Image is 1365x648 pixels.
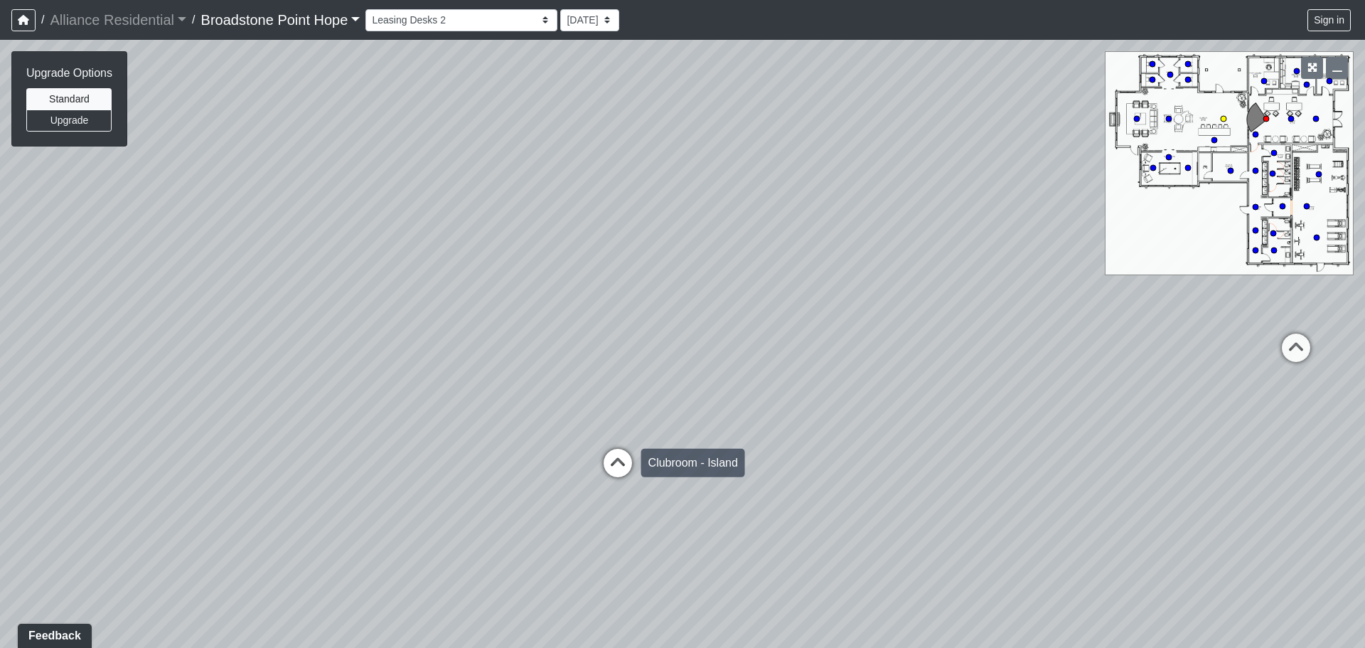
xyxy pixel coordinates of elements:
[186,6,200,34] span: /
[50,6,186,34] a: Alliance Residential
[36,6,50,34] span: /
[26,66,112,80] h6: Upgrade Options
[1307,9,1351,31] button: Sign in
[26,88,112,110] button: Standard
[641,449,745,477] div: Clubroom - Island
[11,620,95,648] iframe: Ybug feedback widget
[201,6,360,34] a: Broadstone Point Hope
[26,110,112,132] button: Upgrade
